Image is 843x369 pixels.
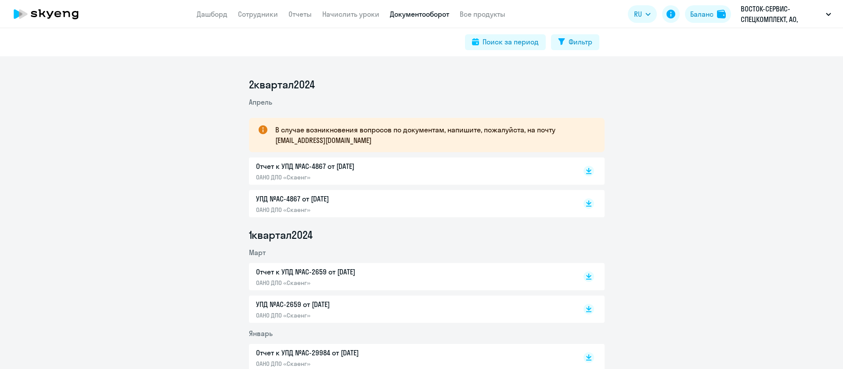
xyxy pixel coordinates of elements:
[249,228,605,242] li: 1 квартал 2024
[256,194,440,204] p: УПД №AC-4867 от [DATE]
[256,311,440,319] p: ОАНО ДПО «Скаенг»
[249,77,605,91] li: 2 квартал 2024
[628,5,657,23] button: RU
[256,194,565,214] a: УПД №AC-4867 от [DATE]ОАНО ДПО «Скаенг»
[249,98,272,106] span: Апрель
[690,9,713,19] div: Баланс
[197,10,227,18] a: Дашборд
[288,10,312,18] a: Отчеты
[634,9,642,19] span: RU
[256,279,440,287] p: ОАНО ДПО «Скаенг»
[256,206,440,214] p: ОАНО ДПО «Скаенг»
[322,10,379,18] a: Начислить уроки
[256,299,565,319] a: УПД №AC-2659 от [DATE]ОАНО ДПО «Скаенг»
[249,248,266,257] span: Март
[256,267,440,277] p: Отчет к УПД №AC-2659 от [DATE]
[256,173,440,181] p: ОАНО ДПО «Скаенг»
[685,5,731,23] button: Балансbalance
[569,37,592,47] div: Фильтр
[256,347,440,358] p: Отчет к УПД №AC-29984 от [DATE]
[256,267,565,287] a: Отчет к УПД №AC-2659 от [DATE]ОАНО ДПО «Скаенг»
[275,124,589,146] p: В случае возникновения вопросов по документам, напишите, пожалуйста, на почту [EMAIL_ADDRESS][DOM...
[390,10,449,18] a: Документооборот
[249,329,273,338] span: Январь
[256,360,440,368] p: ОАНО ДПО «Скаенг»
[256,347,565,368] a: Отчет к УПД №AC-29984 от [DATE]ОАНО ДПО «Скаенг»
[551,34,599,50] button: Фильтр
[741,4,822,25] p: ВОСТОК-СЕРВИС-СПЕЦКОМПЛЕКТ, АО, Промкомплектация ООО \ ГК Восток Сервис
[736,4,836,25] button: ВОСТОК-СЕРВИС-СПЕЦКОМПЛЕКТ, АО, Промкомплектация ООО \ ГК Восток Сервис
[465,34,546,50] button: Поиск за период
[717,10,726,18] img: balance
[256,161,440,172] p: Отчет к УПД №AC-4867 от [DATE]
[483,37,539,47] div: Поиск за период
[238,10,278,18] a: Сотрудники
[460,10,505,18] a: Все продукты
[256,161,565,181] a: Отчет к УПД №AC-4867 от [DATE]ОАНО ДПО «Скаенг»
[256,299,440,310] p: УПД №AC-2659 от [DATE]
